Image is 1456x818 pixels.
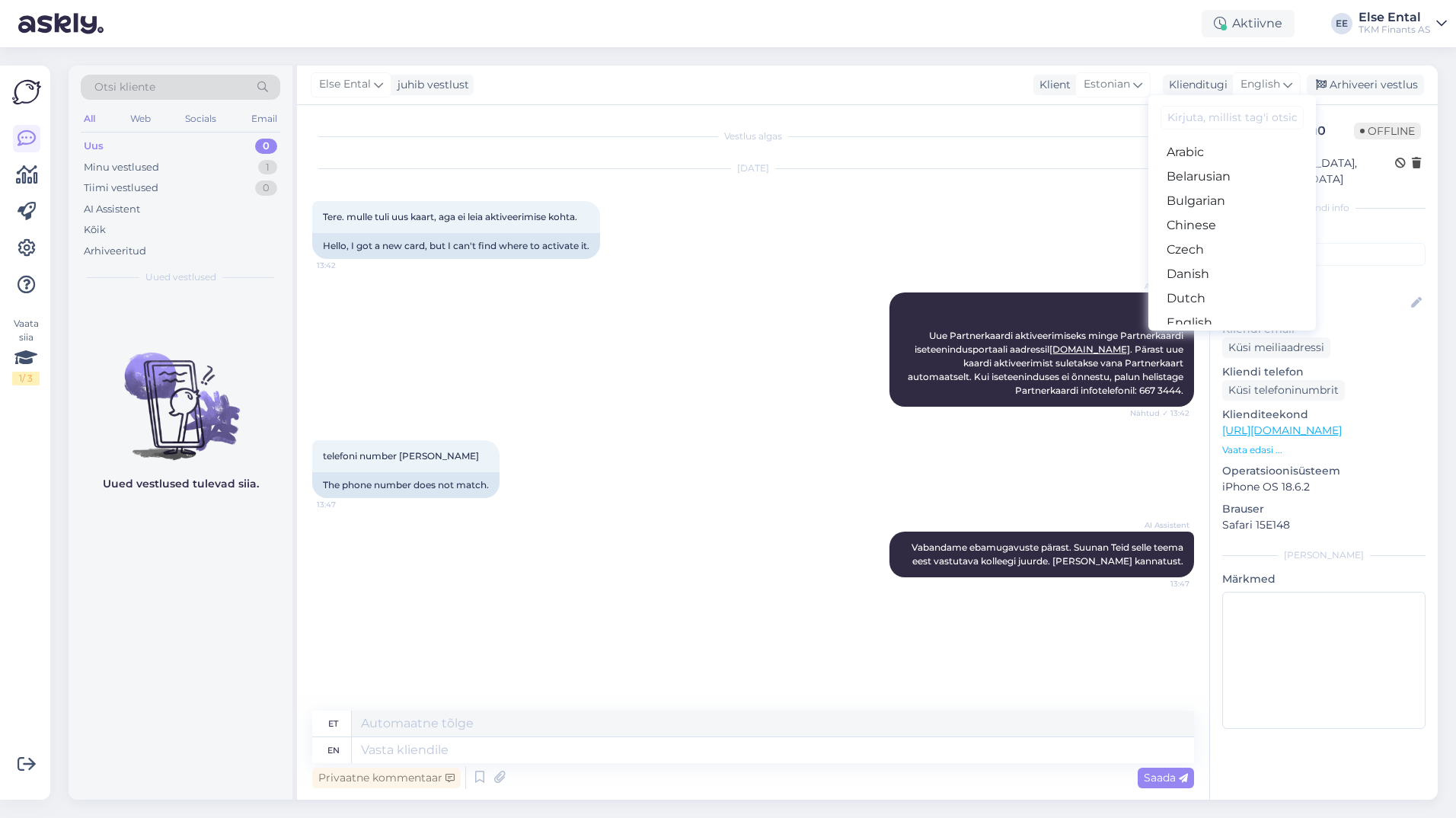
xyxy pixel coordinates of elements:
span: English [1240,76,1280,93]
div: EE [1331,13,1352,34]
div: Klient [1033,77,1071,93]
p: Kliendi nimi [1222,272,1426,288]
div: Vestlus algas [312,129,1194,143]
div: 1 / 3 [12,372,40,385]
a: English [1148,311,1316,335]
span: AI Assistent [1132,519,1189,531]
input: Lisa nimi [1223,295,1408,312]
span: Else Ental [319,76,371,93]
div: Kõik [84,222,106,238]
span: 13:42 [317,260,374,271]
p: Kliendi email [1222,321,1426,337]
div: en [327,737,340,763]
span: Offline [1354,123,1421,139]
a: Dutch [1148,286,1316,311]
img: No chats [69,325,292,462]
div: TKM Finants AS [1359,24,1430,36]
div: Küsi telefoninumbrit [1222,380,1345,401]
div: 0 [255,139,277,154]
div: Socials [182,109,219,129]
div: Privaatne kommentaar [312,768,461,788]
div: The phone number does not match. [312,472,500,498]
p: Vaata edasi ... [1222,443,1426,457]
div: Küsi meiliaadressi [1222,337,1330,358]
p: Märkmed [1222,571,1426,587]
a: Belarusian [1148,165,1316,189]
span: Saada [1144,771,1188,784]
div: Kliendi info [1222,201,1426,215]
span: Estonian [1084,76,1130,93]
div: AI Assistent [84,202,140,217]
div: Else Ental [1359,11,1430,24]
div: Web [127,109,154,129]
input: Kirjuta, millist tag'i otsid [1161,106,1304,129]
div: Tiimi vestlused [84,181,158,196]
div: Minu vestlused [84,160,159,175]
div: Klienditugi [1163,77,1228,93]
a: [URL][DOMAIN_NAME] [1222,423,1342,437]
div: [DATE] [312,161,1194,175]
span: telefoni number [PERSON_NAME] [323,450,479,462]
div: Vaata siia [12,317,40,385]
div: All [81,109,98,129]
span: 13:47 [1132,578,1189,590]
p: Uued vestlused tulevad siia. [103,476,259,492]
span: Otsi kliente [94,79,155,95]
p: Kliendi tag'id [1222,224,1426,240]
div: Hello, I got a new card, but I can't find where to activate it. [312,233,600,259]
div: [PERSON_NAME] [1222,548,1426,562]
img: Askly Logo [12,78,41,107]
a: Czech [1148,238,1316,262]
span: Uued vestlused [145,270,216,284]
a: Danish [1148,262,1316,286]
span: Vabandame ebamugavuste pärast. Suunan Teid selle teema eest vastutava kolleegi juurde. [PERSON_NA... [912,542,1186,567]
p: Safari 15E148 [1222,517,1426,533]
div: 1 [258,160,277,175]
span: Tere. mulle tuli uus kaart, aga ei leia aktiveerimise kohta. [323,211,577,222]
span: AI Assistent [1132,280,1189,292]
a: Chinese [1148,213,1316,238]
div: juhib vestlust [391,77,469,93]
a: [DOMAIN_NAME] [1049,343,1130,355]
p: Operatsioonisüsteem [1222,463,1426,479]
input: Lisa tag [1222,243,1426,266]
span: Nähtud ✓ 13:42 [1130,407,1189,419]
p: Brauser [1222,501,1426,517]
a: Arabic [1148,140,1316,165]
a: Else EntalTKM Finants AS [1359,11,1447,36]
div: Uus [84,139,104,154]
span: 13:47 [317,499,374,510]
div: Email [248,109,280,129]
span: Tere! Uue Partnerkaardi aktiveerimiseks minge Partnerkaardi iseteenindusportaali aadressil . Pära... [908,302,1186,396]
p: Klienditeekond [1222,407,1426,423]
p: Kliendi telefon [1222,364,1426,380]
div: Arhiveeritud [84,244,146,259]
p: iPhone OS 18.6.2 [1222,479,1426,495]
a: Bulgarian [1148,189,1316,213]
div: Aktiivne [1202,10,1295,37]
div: Arhiveeri vestlus [1307,75,1424,95]
div: 0 [255,181,277,196]
div: et [328,711,338,737]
